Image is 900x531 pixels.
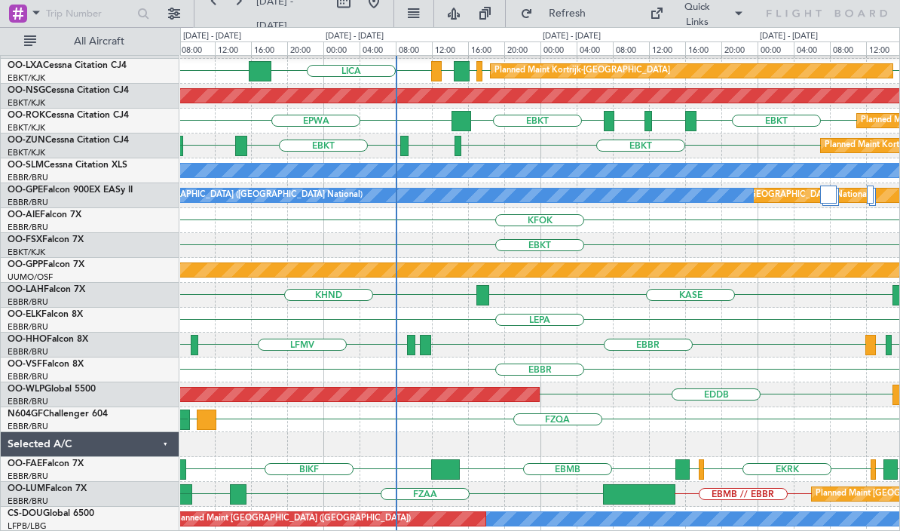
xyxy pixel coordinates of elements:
div: 12:00 [432,41,468,55]
span: OO-NSG [8,86,45,95]
a: EBBR/BRU [8,371,48,382]
button: Refresh [513,2,604,26]
span: OO-FAE [8,459,42,468]
span: OO-LXA [8,61,43,70]
a: OO-NSGCessna Citation CJ4 [8,86,129,95]
div: 20:00 [504,41,540,55]
a: EBBR/BRU [8,197,48,208]
a: OO-ZUNCessna Citation CJ4 [8,136,129,145]
span: OO-HHO [8,335,47,344]
span: OO-FSX [8,235,42,244]
a: OO-GPEFalcon 900EX EASy II [8,186,133,195]
a: N604GFChallenger 604 [8,410,108,419]
div: 08:00 [179,41,215,55]
div: 08:00 [613,41,649,55]
span: OO-SLM [8,161,44,170]
a: EBKT/KJK [8,247,45,258]
div: 04:00 [794,41,830,55]
a: EBBR/BRU [8,471,48,482]
span: OO-LAH [8,285,44,294]
div: 00:00 [758,41,794,55]
a: EBBR/BRU [8,321,48,333]
a: OO-WLPGlobal 5500 [8,385,96,394]
a: EBBR/BRU [8,296,48,308]
a: OO-VSFFalcon 8X [8,360,84,369]
a: EBBR/BRU [8,421,48,432]
a: OO-ELKFalcon 8X [8,310,83,319]
a: UUMO/OSF [8,272,53,283]
a: OO-AIEFalcon 7X [8,210,81,219]
div: 12:00 [215,41,251,55]
a: OO-LUMFalcon 7X [8,484,87,493]
a: OO-SLMCessna Citation XLS [8,161,127,170]
a: EBKT/KJK [8,72,45,84]
span: OO-AIE [8,210,40,219]
span: CS-DOU [8,509,43,518]
div: 20:00 [721,41,758,55]
a: OO-FAEFalcon 7X [8,459,84,468]
div: No Crew [GEOGRAPHIC_DATA] ([GEOGRAPHIC_DATA] National) [110,184,363,207]
div: [DATE] - [DATE] [543,30,601,43]
a: OO-LAHFalcon 7X [8,285,85,294]
div: 04:00 [577,41,613,55]
div: 16:00 [468,41,504,55]
div: 04:00 [360,41,396,55]
span: OO-GPE [8,186,43,195]
span: OO-LUM [8,484,45,493]
input: Trip Number [46,2,133,25]
span: OO-ROK [8,111,45,120]
a: EBKT/KJK [8,122,45,134]
div: [DATE] - [DATE] [183,30,241,43]
div: Planned Maint Kortrijk-[GEOGRAPHIC_DATA] [494,60,670,82]
a: EBBR/BRU [8,222,48,233]
div: 00:00 [540,41,577,55]
div: Planned Maint [GEOGRAPHIC_DATA] ([GEOGRAPHIC_DATA]) [173,508,411,530]
a: OO-ROKCessna Citation CJ4 [8,111,129,120]
span: OO-WLP [8,385,44,394]
a: EBBR/BRU [8,396,48,407]
a: CS-DOUGlobal 6500 [8,509,94,518]
button: Quick Links [642,2,752,26]
span: All Aircraft [39,36,159,47]
div: 16:00 [251,41,287,55]
span: N604GF [8,410,43,419]
div: 16:00 [685,41,721,55]
div: [DATE] - [DATE] [326,30,384,43]
a: EBBR/BRU [8,496,48,507]
div: 12:00 [649,41,685,55]
div: 08:00 [830,41,866,55]
span: OO-GPP [8,260,43,269]
a: OO-GPPFalcon 7X [8,260,84,269]
span: OO-ZUN [8,136,45,145]
a: EBBR/BRU [8,346,48,358]
div: 00:00 [323,41,360,55]
div: 08:00 [396,41,432,55]
button: All Aircraft [17,29,164,54]
span: OO-ELK [8,310,41,319]
a: EBKT/KJK [8,97,45,109]
a: EBKT/KJK [8,147,45,158]
a: OO-FSXFalcon 7X [8,235,84,244]
span: OO-VSF [8,360,42,369]
span: Refresh [536,8,599,19]
a: OO-HHOFalcon 8X [8,335,88,344]
div: 20:00 [287,41,323,55]
a: EBBR/BRU [8,172,48,183]
div: [DATE] - [DATE] [760,30,818,43]
a: OO-LXACessna Citation CJ4 [8,61,127,70]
